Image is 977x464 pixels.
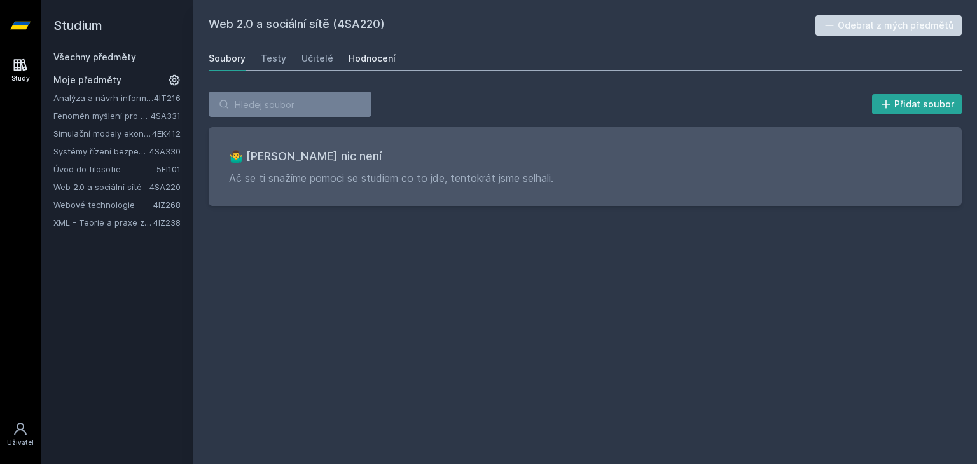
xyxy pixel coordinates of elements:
[209,46,246,71] a: Soubory
[209,15,815,36] h2: Web 2.0 a sociální sítě (4SA220)
[53,74,121,86] span: Moje předměty
[3,415,38,454] a: Uživatel
[3,51,38,90] a: Study
[209,52,246,65] div: Soubory
[153,217,181,228] a: 4IZ238
[156,164,181,174] a: 5FI101
[53,51,136,62] a: Všechny předměty
[53,181,149,193] a: Web 2.0 a sociální sítě
[152,128,181,139] a: 4EK412
[149,182,181,192] a: 4SA220
[301,46,333,71] a: Učitelé
[149,146,181,156] a: 4SA330
[53,109,151,122] a: Fenomén myšlení pro manažery
[11,74,30,83] div: Study
[53,163,156,175] a: Úvod do filosofie
[53,127,152,140] a: Simulační modely ekonomických procesů
[349,52,396,65] div: Hodnocení
[53,198,153,211] a: Webové technologie
[209,92,371,117] input: Hledej soubor
[229,170,941,186] p: Ač se ti snažíme pomoci se studiem co to jde, tentokrát jsme selhali.
[154,93,181,103] a: 4IT216
[153,200,181,210] a: 4IZ268
[53,216,153,229] a: XML - Teorie a praxe značkovacích jazyků
[53,145,149,158] a: Systémy řízení bezpečnostních událostí
[261,46,286,71] a: Testy
[229,147,941,165] h3: 🤷‍♂️ [PERSON_NAME] nic není
[815,15,962,36] button: Odebrat z mých předmětů
[301,52,333,65] div: Učitelé
[261,52,286,65] div: Testy
[53,92,154,104] a: Analýza a návrh informačních systémů
[349,46,396,71] a: Hodnocení
[7,438,34,447] div: Uživatel
[872,94,962,114] button: Přidat soubor
[151,111,181,121] a: 4SA331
